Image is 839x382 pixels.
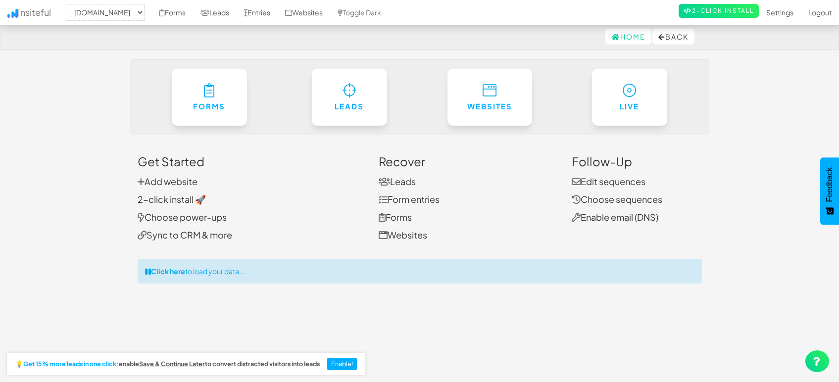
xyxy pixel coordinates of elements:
button: Feedback - Show survey [820,157,839,225]
h3: Get Started [138,155,364,168]
div: to load your data... [138,259,702,284]
h6: Forms [192,102,227,111]
strong: Get 15% more leads in one click: [23,361,119,368]
a: Choose power-ups [138,211,227,223]
a: Websites [447,69,532,126]
a: 2-click install 🚀 [138,193,206,205]
a: Home [605,29,651,45]
a: Edit sequences [572,176,645,187]
h6: Live [612,102,647,111]
h6: Leads [332,102,367,111]
a: Enable email (DNS) [572,211,658,223]
img: icon.png [7,9,18,18]
a: 2-Click Install [679,4,759,18]
a: Leads [379,176,416,187]
u: Save & Continue Later [139,360,205,368]
a: Live [592,69,667,126]
a: Choose sequences [572,193,662,205]
h3: Follow-Up [572,155,702,168]
a: Forms [379,211,412,223]
button: Enable! [327,358,357,371]
h2: 💡 enable to convert distracted visitors into leads [15,361,320,368]
a: Form entries [379,193,440,205]
a: Forms [172,69,247,126]
a: Save & Continue Later [139,361,205,368]
span: Feedback [825,167,834,202]
strong: Click here [151,267,185,276]
h6: Websites [467,102,512,111]
a: Leads [312,69,387,126]
a: Add website [138,176,197,187]
h3: Recover [379,155,557,168]
button: Back [652,29,694,45]
a: Sync to CRM & more [138,229,232,240]
a: Websites [379,229,427,240]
